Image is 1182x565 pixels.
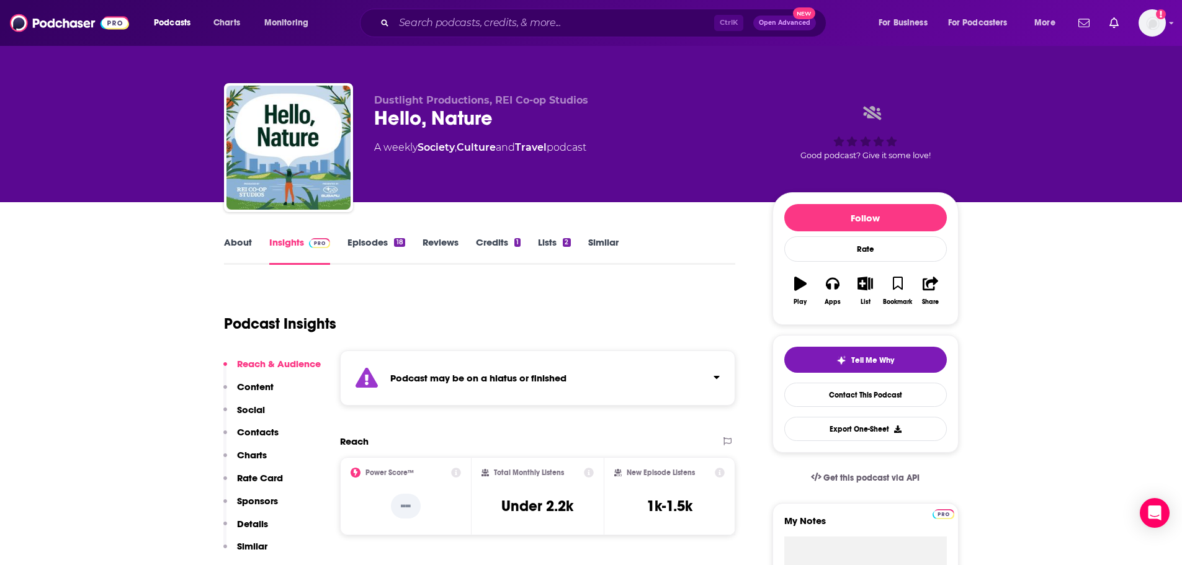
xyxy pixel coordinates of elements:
[1140,498,1170,528] div: Open Intercom Messenger
[223,495,278,518] button: Sponsors
[1104,12,1124,33] a: Show notifications dropdown
[256,13,325,33] button: open menu
[205,13,248,33] a: Charts
[588,236,619,265] a: Similar
[237,472,283,484] p: Rate Card
[563,238,570,247] div: 2
[223,472,283,495] button: Rate Card
[879,14,928,32] span: For Business
[145,13,207,33] button: open menu
[455,141,457,153] span: ,
[1139,9,1166,37] img: User Profile
[340,435,369,447] h2: Reach
[1139,9,1166,37] button: Show profile menu
[10,11,129,35] img: Podchaser - Follow, Share and Rate Podcasts
[213,14,240,32] span: Charts
[237,426,279,438] p: Contacts
[851,355,894,365] span: Tell Me Why
[714,15,743,31] span: Ctrl K
[223,518,268,541] button: Details
[784,204,947,231] button: Follow
[647,497,692,515] h3: 1k-1.5k
[940,13,1026,33] button: open menu
[391,494,421,518] p: --
[394,238,405,247] div: 18
[237,495,278,507] p: Sponsors
[374,94,588,106] span: Dustlight Productions, REI Co-op Studios
[237,449,267,461] p: Charts
[823,473,920,483] span: Get this podcast via API
[394,13,714,33] input: Search podcasts, credits, & more...
[870,13,943,33] button: open menu
[423,236,459,265] a: Reviews
[1026,13,1071,33] button: open menu
[784,269,817,313] button: Play
[825,298,841,306] div: Apps
[784,347,947,373] button: tell me why sparkleTell Me Why
[223,358,321,381] button: Reach & Audience
[223,540,267,563] button: Similar
[948,14,1008,32] span: For Podcasters
[224,314,336,333] h1: Podcast Insights
[933,509,954,519] img: Podchaser Pro
[237,358,321,370] p: Reach & Audience
[784,417,947,441] button: Export One-Sheet
[374,140,586,155] div: A weekly podcast
[882,269,914,313] button: Bookmark
[501,497,573,515] h3: Under 2.2k
[1034,14,1055,32] span: More
[794,298,807,306] div: Play
[933,507,954,519] a: Pro website
[817,269,849,313] button: Apps
[340,350,736,406] section: Click to expand status details
[914,269,946,313] button: Share
[627,468,695,477] h2: New Episode Listens
[237,381,274,393] p: Content
[237,404,265,416] p: Social
[514,238,521,247] div: 1
[365,468,414,477] h2: Power Score™
[836,355,846,365] img: tell me why sparkle
[494,468,564,477] h2: Total Monthly Listens
[515,141,547,153] a: Travel
[496,141,515,153] span: and
[269,236,331,265] a: InsightsPodchaser Pro
[224,236,252,265] a: About
[793,7,815,19] span: New
[372,9,838,37] div: Search podcasts, credits, & more...
[538,236,570,265] a: Lists2
[223,381,274,404] button: Content
[1139,9,1166,37] span: Logged in as dmessina
[861,298,871,306] div: List
[772,94,959,171] div: Good podcast? Give it some love!
[476,236,521,265] a: Credits1
[784,236,947,262] div: Rate
[309,238,331,248] img: Podchaser Pro
[1156,9,1166,19] svg: Add a profile image
[849,269,881,313] button: List
[784,515,947,536] label: My Notes
[1073,12,1095,33] a: Show notifications dropdown
[883,298,912,306] div: Bookmark
[223,449,267,472] button: Charts
[390,372,566,384] strong: Podcast may be on a hiatus or finished
[922,298,939,306] div: Share
[223,404,265,427] button: Social
[800,151,931,160] span: Good podcast? Give it some love!
[801,463,930,493] a: Get this podcast via API
[226,86,351,210] img: Hello, Nature
[418,141,455,153] a: Society
[154,14,190,32] span: Podcasts
[759,20,810,26] span: Open Advanced
[753,16,816,30] button: Open AdvancedNew
[223,426,279,449] button: Contacts
[784,383,947,407] a: Contact This Podcast
[457,141,496,153] a: Culture
[347,236,405,265] a: Episodes18
[264,14,308,32] span: Monitoring
[237,518,268,530] p: Details
[237,540,267,552] p: Similar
